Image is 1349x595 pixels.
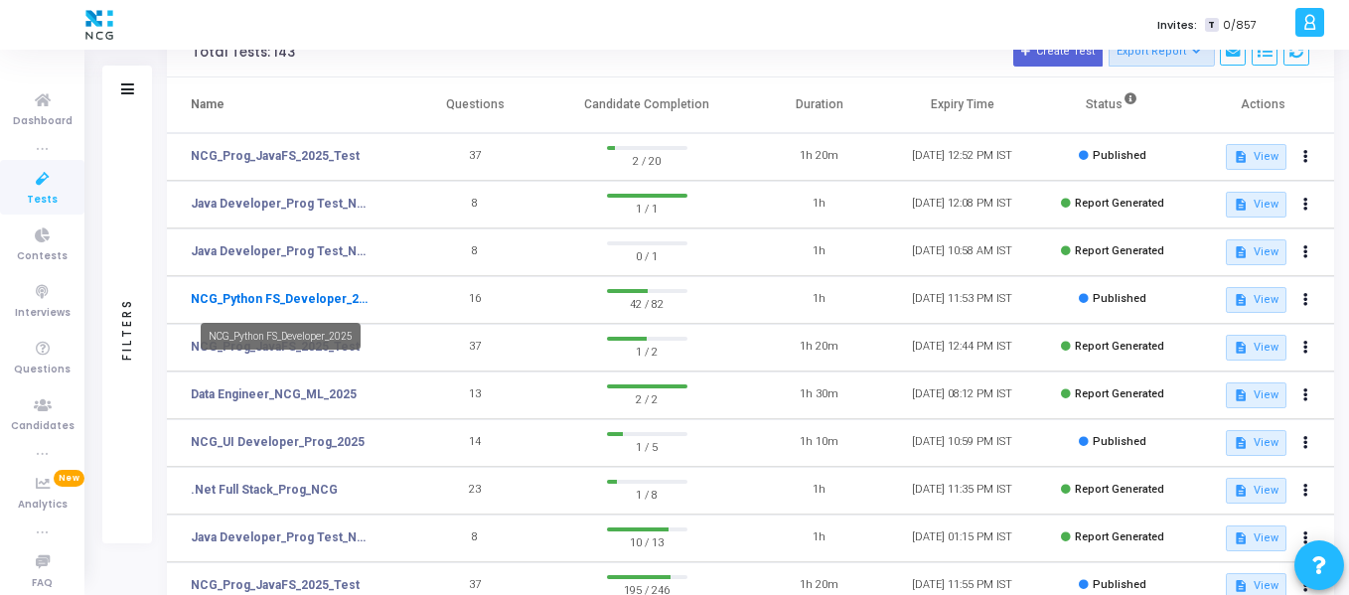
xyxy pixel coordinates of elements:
span: 2 / 2 [607,388,687,408]
span: New [54,470,84,487]
button: View [1226,192,1286,218]
span: Report Generated [1075,483,1164,496]
span: 0 / 1 [607,245,687,265]
span: Published [1093,578,1146,591]
span: 10 / 13 [607,531,687,551]
td: [DATE] 10:59 PM IST [891,419,1034,467]
td: [DATE] 08:12 PM IST [891,372,1034,419]
mat-icon: description [1234,245,1248,259]
span: Report Generated [1075,340,1164,353]
a: Data Engineer_NCG_ML_2025 [191,385,357,403]
td: [DATE] 01:15 PM IST [891,515,1034,562]
mat-icon: description [1234,436,1248,450]
a: NCG_Python FS_Developer_2025 [191,290,374,308]
button: View [1226,287,1286,313]
th: Name [167,77,403,133]
td: 1h 20m [748,133,891,181]
span: 1 / 8 [607,484,687,504]
a: Java Developer_Prog Test_NCG [191,195,374,213]
mat-icon: description [1234,484,1248,498]
td: 13 [403,372,546,419]
span: Published [1093,149,1146,162]
td: 8 [403,228,546,276]
th: Expiry Time [891,77,1034,133]
button: View [1226,335,1286,361]
td: 8 [403,515,546,562]
button: View [1226,144,1286,170]
div: Filters [118,220,136,438]
mat-icon: description [1234,150,1248,164]
td: 23 [403,467,546,515]
td: [DATE] 12:08 PM IST [891,181,1034,228]
div: Total Tests: 143 [192,45,295,61]
td: 1h 20m [748,324,891,372]
td: 14 [403,419,546,467]
span: 1 / 1 [607,198,687,218]
a: Java Developer_Prog Test_NCG [191,242,374,260]
a: .Net Full Stack_Prog_NCG [191,481,338,499]
span: Candidates [11,418,75,435]
mat-icon: description [1234,388,1248,402]
span: 42 / 82 [607,293,687,313]
button: View [1226,239,1286,265]
mat-icon: description [1234,293,1248,307]
img: logo [80,5,118,45]
mat-icon: description [1234,198,1248,212]
span: Contests [17,248,68,265]
td: 1h [748,181,891,228]
td: [DATE] 12:44 PM IST [891,324,1034,372]
td: [DATE] 11:53 PM IST [891,276,1034,324]
span: 1 / 2 [607,341,687,361]
td: 1h 10m [748,419,891,467]
span: 1 / 5 [607,436,687,456]
th: Duration [748,77,891,133]
span: Analytics [18,497,68,514]
mat-icon: description [1234,531,1248,545]
span: FAQ [32,575,53,592]
a: NCG_Prog_JavaFS_2025_Test [191,576,360,594]
span: Report Generated [1075,197,1164,210]
button: View [1226,525,1286,551]
button: Export Report [1109,39,1215,67]
mat-icon: description [1234,341,1248,355]
td: 1h [748,515,891,562]
span: Report Generated [1075,530,1164,543]
th: Status [1034,77,1191,133]
td: [DATE] 10:58 AM IST [891,228,1034,276]
span: Report Generated [1075,244,1164,257]
span: Questions [14,362,71,378]
span: 2 / 20 [607,150,687,170]
th: Candidate Completion [546,77,748,133]
span: Tests [27,192,58,209]
td: 16 [403,276,546,324]
span: 0/857 [1223,17,1257,34]
div: NCG_Python FS_Developer_2025 [201,323,361,350]
td: 1h [748,467,891,515]
span: Dashboard [13,113,73,130]
span: Interviews [15,305,71,322]
td: 8 [403,181,546,228]
a: NCG_UI Developer_Prog_2025 [191,433,365,451]
button: Create Test [1013,39,1103,67]
td: [DATE] 12:52 PM IST [891,133,1034,181]
td: [DATE] 11:35 PM IST [891,467,1034,515]
span: T [1205,18,1218,33]
a: NCG_Prog_JavaFS_2025_Test [191,147,360,165]
td: 1h [748,276,891,324]
label: Invites: [1157,17,1197,34]
td: 1h [748,228,891,276]
button: View [1226,478,1286,504]
th: Questions [403,77,546,133]
span: Report Generated [1075,387,1164,400]
button: View [1226,430,1286,456]
td: 1h 30m [748,372,891,419]
th: Actions [1191,77,1334,133]
button: View [1226,382,1286,408]
span: Published [1093,435,1146,448]
td: 37 [403,324,546,372]
mat-icon: description [1234,579,1248,593]
span: Published [1093,292,1146,305]
a: Java Developer_Prog Test_NCG [191,528,374,546]
td: 37 [403,133,546,181]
